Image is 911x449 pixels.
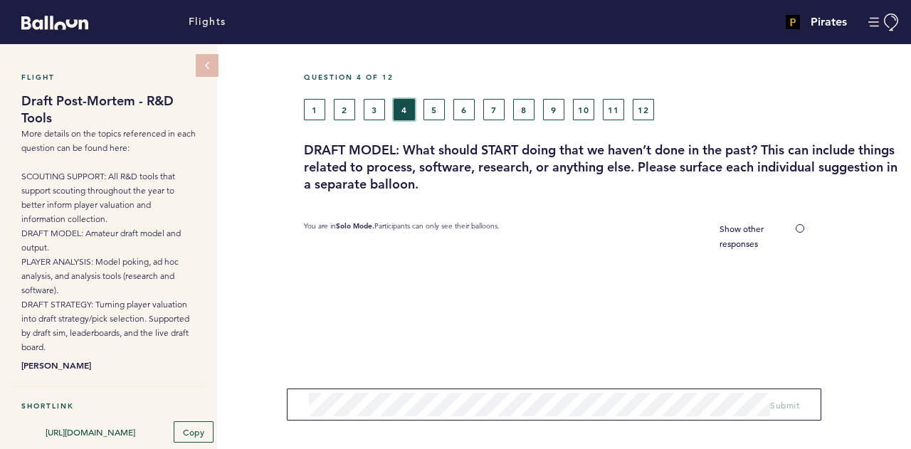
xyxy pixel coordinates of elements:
[770,399,799,411] span: Submit
[21,358,196,372] b: [PERSON_NAME]
[811,14,847,31] h4: Pirates
[394,99,415,120] button: 4
[21,73,196,82] h5: Flight
[189,14,226,30] a: Flights
[304,221,500,251] p: You are in Participants can only see their balloons.
[868,14,900,31] button: Manage Account
[334,99,355,120] button: 2
[573,99,594,120] button: 10
[453,99,475,120] button: 6
[174,421,214,443] button: Copy
[483,99,505,120] button: 7
[770,398,799,412] button: Submit
[21,401,196,411] h5: Shortlink
[423,99,445,120] button: 5
[21,93,196,127] h1: Draft Post-Mortem - R&D Tools
[304,73,900,82] h5: Question 4 of 12
[633,99,654,120] button: 12
[364,99,385,120] button: 3
[720,223,764,249] span: Show other responses
[336,221,374,231] b: Solo Mode.
[603,99,624,120] button: 11
[513,99,535,120] button: 8
[304,99,325,120] button: 1
[183,426,204,438] span: Copy
[21,16,88,30] svg: Balloon
[11,14,88,29] a: Balloon
[21,128,196,352] span: More details on the topics referenced in each question can be found here: SCOUTING SUPPORT: All R...
[304,142,900,193] h3: DRAFT MODEL: What should START doing that we haven’t done in the past? This can include things re...
[543,99,564,120] button: 9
